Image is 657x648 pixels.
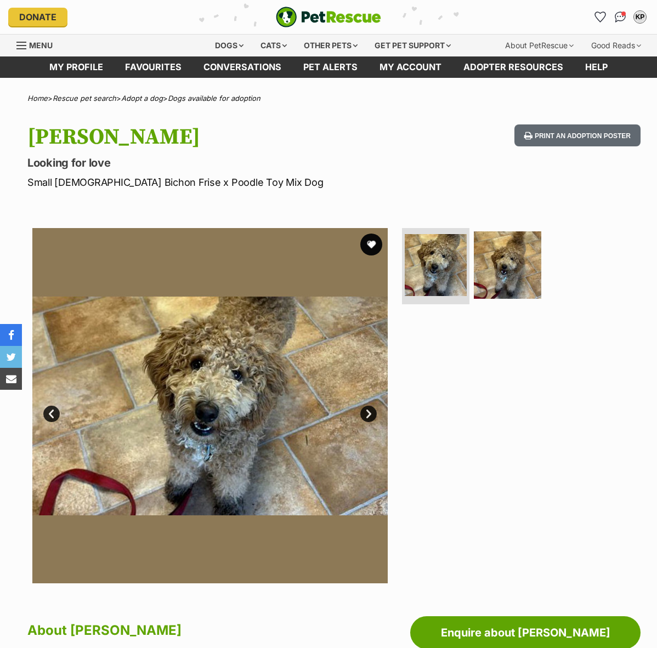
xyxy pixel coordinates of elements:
[360,234,382,255] button: favourite
[121,94,163,103] a: Adopt a dog
[452,56,574,78] a: Adopter resources
[514,124,641,147] button: Print an adoption poster
[38,56,114,78] a: My profile
[53,94,116,103] a: Rescue pet search
[631,8,649,26] button: My account
[611,8,629,26] a: Conversations
[584,35,649,56] div: Good Reads
[360,406,377,422] a: Next
[276,7,381,27] a: PetRescue
[43,406,60,422] a: Prev
[615,12,626,22] img: chat-41dd97257d64d25036548639549fe6c8038ab92f7586957e7f3b1b290dea8141.svg
[369,56,452,78] a: My account
[292,56,369,78] a: Pet alerts
[497,35,581,56] div: About PetRescue
[592,8,649,26] ul: Account quick links
[27,124,402,150] h1: [PERSON_NAME]
[474,231,541,299] img: Photo of Bailey
[32,228,388,583] img: Photo of Bailey
[405,234,467,296] img: Photo of Bailey
[27,175,402,190] p: Small [DEMOGRAPHIC_DATA] Bichon Frise x Poodle Toy Mix Dog
[574,56,619,78] a: Help
[192,56,292,78] a: conversations
[16,35,60,54] a: Menu
[253,35,294,56] div: Cats
[27,155,402,170] p: Looking for love
[8,8,67,26] a: Donate
[27,94,48,103] a: Home
[27,618,391,643] h2: About [PERSON_NAME]
[635,12,645,22] div: KP
[592,8,609,26] a: Favourites
[367,35,458,56] div: Get pet support
[168,94,260,103] a: Dogs available for adoption
[276,7,381,27] img: logo-e224e6f780fb5917bec1dbf3a21bbac754714ae5b6737aabdf751b685950b380.svg
[29,41,53,50] span: Menu
[296,35,365,56] div: Other pets
[114,56,192,78] a: Favourites
[207,35,251,56] div: Dogs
